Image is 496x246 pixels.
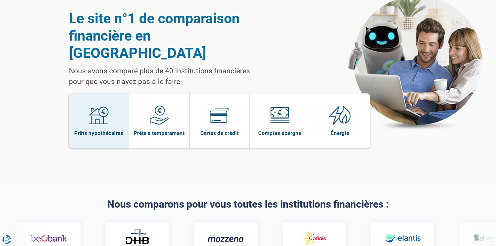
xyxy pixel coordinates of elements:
img: Cartes de crédit [210,105,229,125]
h2: Nous comparons pour vous toutes les institutions financières : [69,199,427,210]
img: Énergie [329,105,351,125]
span: Prêts à tempérament [134,130,185,137]
a: Comptes épargne Comptes épargne [250,93,310,148]
img: Comptes épargne [270,105,289,125]
span: Énergie [331,130,349,137]
h1: Le site n°1 de comparaison financière en [GEOGRAPHIC_DATA] [69,10,266,62]
span: Comptes épargne [258,130,301,137]
img: Prêts hypothécaires [89,105,109,125]
a: Cartes de crédit Cartes de crédit [190,93,250,148]
a: Prêts à tempérament Prêts à tempérament [129,93,189,148]
p: Nous avons comparé plus de 40 institutions financières pour que vous n'ayez pas à le faire [69,66,266,87]
span: Prêts hypothécaires [74,130,123,137]
img: Mozzeno [189,234,226,242]
span: Cartes de crédit [200,130,239,137]
a: Prêts hypothécaires Prêts hypothécaires [69,93,129,148]
a: Énergie Énergie [310,93,370,148]
img: Prêts à tempérament [149,105,169,125]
